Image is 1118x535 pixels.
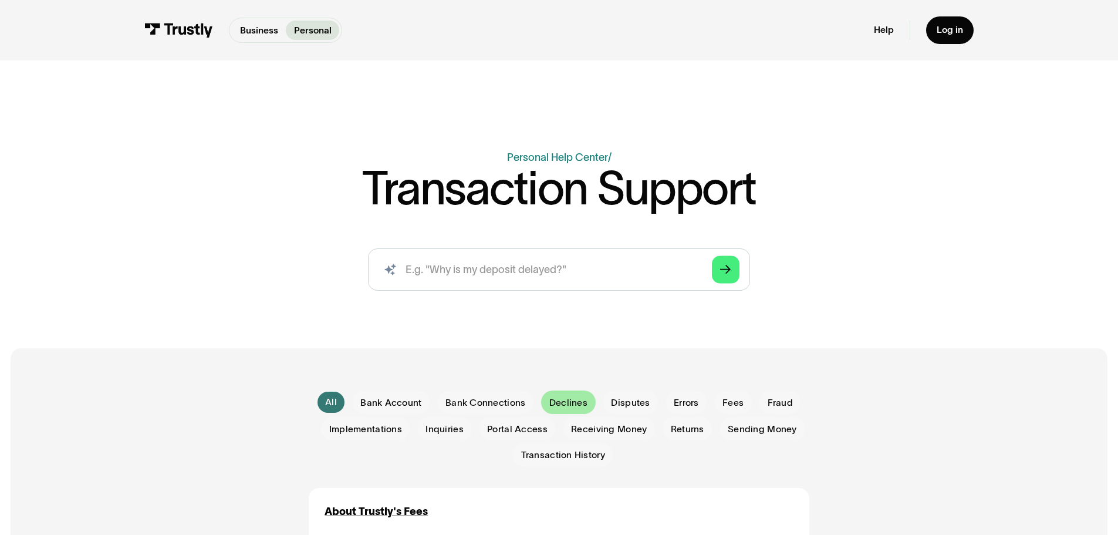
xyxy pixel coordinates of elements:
[309,391,809,467] form: Email Form
[728,423,797,436] span: Sending Money
[445,396,525,409] span: Bank Connections
[674,396,699,409] span: Errors
[874,24,894,36] a: Help
[144,23,213,38] img: Trustly Logo
[368,248,749,291] form: Search
[360,396,421,409] span: Bank Account
[926,16,974,44] a: Log in
[286,21,339,40] a: Personal
[362,166,756,211] h1: Transaction Support
[768,396,793,409] span: Fraud
[671,423,704,436] span: Returns
[507,152,608,163] a: Personal Help Center
[318,392,345,413] a: All
[608,152,612,163] div: /
[325,396,337,409] div: All
[240,23,278,38] p: Business
[294,23,332,38] p: Personal
[549,396,587,409] span: Declines
[232,21,286,40] a: Business
[368,248,749,291] input: search
[521,449,605,462] span: Transaction History
[722,396,744,409] span: Fees
[487,423,548,436] span: Portal Access
[329,423,402,436] span: Implementations
[571,423,647,436] span: Receiving Money
[611,396,650,409] span: Disputes
[937,24,963,36] div: Log in
[425,423,464,436] span: Inquiries
[325,504,428,520] a: About Trustly's Fees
